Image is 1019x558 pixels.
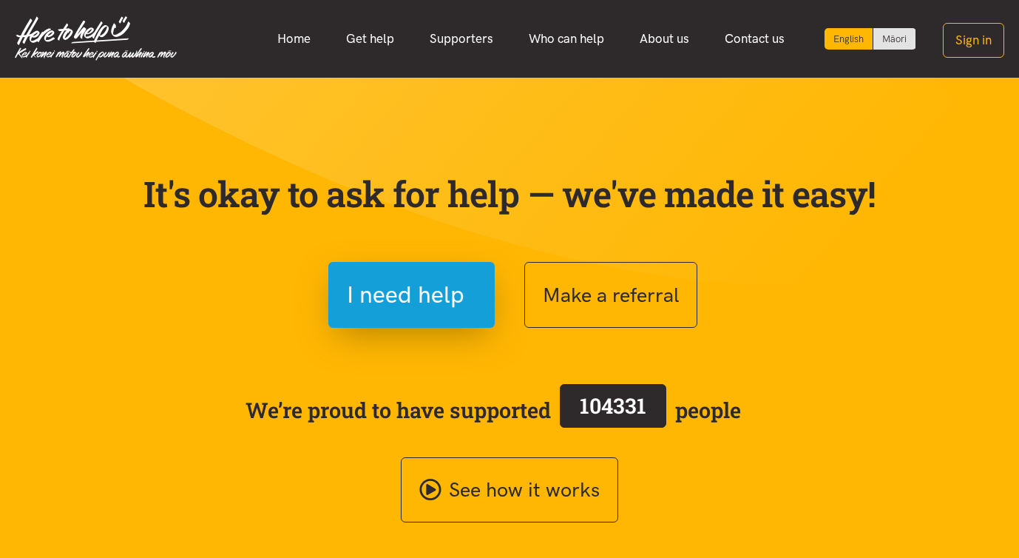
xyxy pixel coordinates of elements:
a: Who can help [511,23,622,55]
img: Home [15,16,177,61]
div: Current language [825,28,873,50]
div: Language toggle [825,28,916,50]
a: Contact us [707,23,802,55]
a: See how it works [401,457,618,523]
a: Home [260,23,328,55]
button: I need help [328,262,495,328]
a: Switch to Te Reo Māori [873,28,915,50]
span: We’re proud to have supported people [246,381,741,439]
p: It's okay to ask for help — we've made it easy! [140,172,879,215]
a: Get help [328,23,412,55]
a: Supporters [412,23,511,55]
a: 104331 [551,381,675,439]
span: 104331 [580,391,646,420]
button: Make a referral [524,262,697,328]
span: I need help [347,276,464,314]
a: About us [622,23,707,55]
button: Sign in [943,23,1004,58]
